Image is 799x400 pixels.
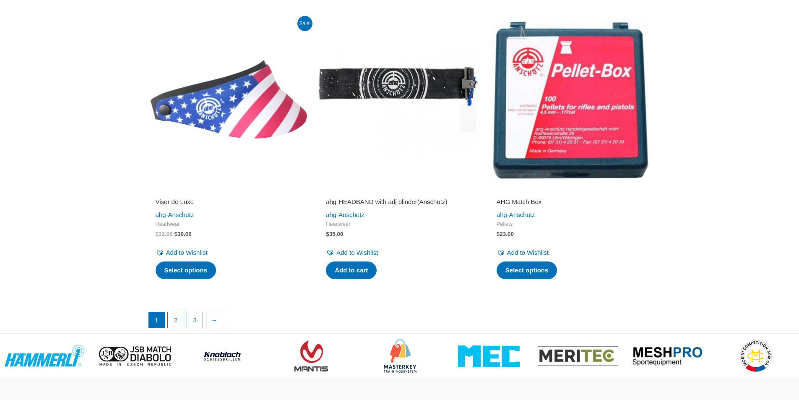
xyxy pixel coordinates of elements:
iframe: Customer reviews powered by Trustpilot [156,186,303,196]
bdi: 30.00 [174,231,192,237]
span: Page 1 [149,312,165,328]
span: $ [174,231,178,237]
img: ahg-HEADBAND with adj blinder [318,18,481,181]
a: Add to Wishlist [326,247,378,259]
a: Visor de Luxe [156,198,303,209]
span: Add to Wishlist [507,249,549,256]
h2: ahg-HEADBAND with adj blinder(Anschutz) [326,198,473,206]
a: AHG Match Box [497,198,644,209]
iframe: Customer reviews powered by Trustpilot [326,186,473,196]
a: → [206,312,222,328]
span: Headwear [326,221,473,228]
h2: AHG Match Box [497,198,644,206]
iframe: Customer reviews powered by Trustpilot [497,186,644,196]
a: Add to cart: “ahg-HEADBAND with adj blinder(Anschutz)” [326,261,377,279]
bdi: 23.00 [497,231,514,237]
a: Select options for “AHG Match Box” [497,261,557,279]
a: Select options for “Visor de Luxe” [156,261,216,279]
a: ahg-Anschütz [497,211,535,218]
img: Visor de Luxe [148,18,310,181]
a: Add to Wishlist [497,247,549,259]
h2: Visor de Luxe [156,198,303,206]
span: Add to Wishlist [336,249,378,256]
span: $ [326,231,329,237]
bdi: 32.00 [156,231,173,237]
a: Add to Wishlist [156,247,208,259]
span: Sale! [297,16,312,31]
span: Pellets [497,221,644,228]
a: ahg-HEADBAND with adj blinder(Anschutz) [326,198,473,209]
a: ahg-Anschütz [326,211,364,218]
a: Page 3 [187,312,203,328]
span: $ [156,231,159,237]
a: ahg-Anschütz [156,211,194,218]
img: AHG Match Box [489,18,651,181]
span: Add to Wishlist [166,249,208,256]
nav: Product Pagination [148,312,651,333]
span: Headwear [156,221,303,228]
span: $ [497,231,500,237]
a: Page 2 [168,312,184,328]
bdi: 35.00 [326,231,343,237]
